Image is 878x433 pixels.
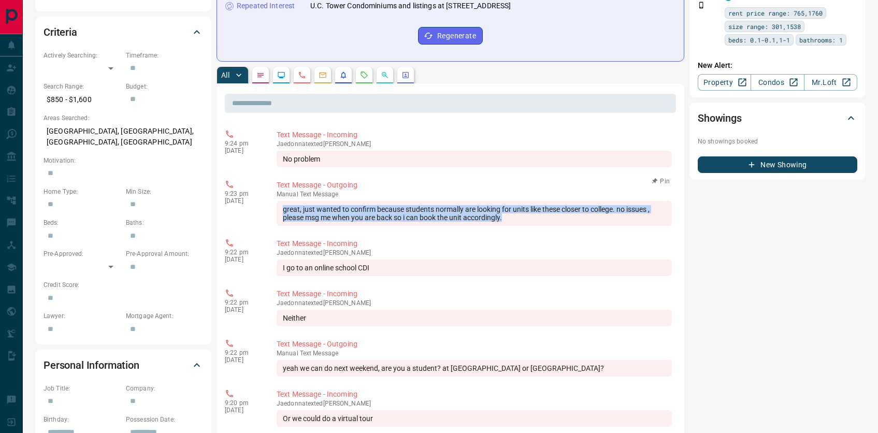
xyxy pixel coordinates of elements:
[418,27,483,45] button: Regenerate
[126,187,203,196] p: Min Size:
[44,249,121,258] p: Pre-Approved:
[277,180,672,191] p: Text Message - Outgoing
[310,1,511,11] p: U.C. Tower Condominiums and listings at [STREET_ADDRESS]
[44,156,203,165] p: Motivation:
[44,311,121,321] p: Lawyer:
[225,197,261,205] p: [DATE]
[698,110,742,126] h2: Showings
[698,2,705,9] svg: Push Notification Only
[277,71,285,79] svg: Lead Browsing Activity
[225,256,261,263] p: [DATE]
[751,74,804,91] a: Condos
[698,60,857,71] p: New Alert:
[277,339,672,350] p: Text Message - Outgoing
[126,249,203,258] p: Pre-Approval Amount:
[277,299,672,307] p: Jaedonna texted [PERSON_NAME]
[44,123,203,151] p: [GEOGRAPHIC_DATA], [GEOGRAPHIC_DATA], [GEOGRAPHIC_DATA], [GEOGRAPHIC_DATA]
[44,24,77,40] h2: Criteria
[225,399,261,407] p: 9:20 pm
[126,311,203,321] p: Mortgage Agent:
[277,259,672,276] div: I go to an online school CDI
[646,177,676,186] button: Pin
[126,82,203,91] p: Budget:
[225,140,261,147] p: 9:24 pm
[804,74,857,91] a: Mr.Loft
[225,349,261,356] p: 9:22 pm
[277,310,672,326] div: Neither
[277,151,672,167] div: No problem
[728,8,823,18] span: rent price range: 765,1760
[698,74,751,91] a: Property
[698,156,857,173] button: New Showing
[126,51,203,60] p: Timeframe:
[44,20,203,45] div: Criteria
[277,201,672,226] div: great, just wanted to confirm because students normally are looking for units like these closer t...
[44,353,203,378] div: Personal Information
[728,21,801,32] span: size range: 301,1538
[277,140,672,148] p: Jaedonna texted [PERSON_NAME]
[44,218,121,227] p: Beds:
[225,306,261,313] p: [DATE]
[225,407,261,414] p: [DATE]
[44,82,121,91] p: Search Range:
[360,71,368,79] svg: Requests
[277,360,672,377] div: yeah we can do next weekend, are you a student? at [GEOGRAPHIC_DATA] or [GEOGRAPHIC_DATA]?
[225,299,261,306] p: 9:22 pm
[277,191,672,198] p: Text Message
[277,350,672,357] p: Text Message
[225,356,261,364] p: [DATE]
[44,187,121,196] p: Home Type:
[225,147,261,154] p: [DATE]
[256,71,265,79] svg: Notes
[44,51,121,60] p: Actively Searching:
[225,249,261,256] p: 9:22 pm
[728,35,790,45] span: beds: 0.1-0.1,1-1
[381,71,389,79] svg: Opportunities
[277,410,672,427] div: Or we could do a virtual tour
[126,415,203,424] p: Possession Date:
[237,1,295,11] p: Repeated Interest
[225,190,261,197] p: 9:23 pm
[799,35,843,45] span: bathrooms: 1
[339,71,348,79] svg: Listing Alerts
[277,400,672,407] p: Jaedonna texted [PERSON_NAME]
[277,129,672,140] p: Text Message - Incoming
[277,238,672,249] p: Text Message - Incoming
[126,218,203,227] p: Baths:
[221,71,229,79] p: All
[277,249,672,256] p: Jaedonna texted [PERSON_NAME]
[401,71,410,79] svg: Agent Actions
[44,384,121,393] p: Job Title:
[44,415,121,424] p: Birthday:
[277,191,298,198] span: manual
[44,91,121,108] p: $850 - $1,600
[277,288,672,299] p: Text Message - Incoming
[277,350,298,357] span: manual
[44,357,139,373] h2: Personal Information
[44,113,203,123] p: Areas Searched:
[277,389,672,400] p: Text Message - Incoming
[319,71,327,79] svg: Emails
[698,137,857,146] p: No showings booked
[698,106,857,131] div: Showings
[126,384,203,393] p: Company:
[298,71,306,79] svg: Calls
[44,280,203,290] p: Credit Score:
